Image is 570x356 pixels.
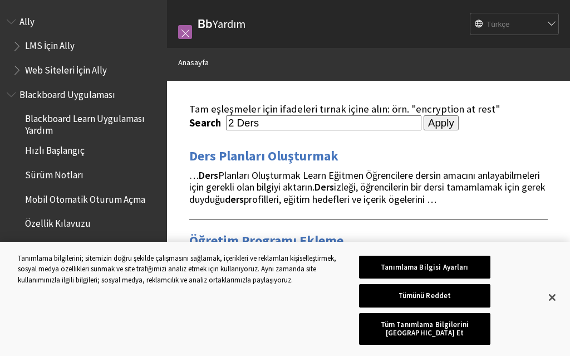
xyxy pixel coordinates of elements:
[18,253,342,286] div: Tanımlama bilgilerini; sitemizin doğru şekilde çalışmasını sağlamak, içerikleri ve reklamları kiş...
[25,190,145,205] span: Mobil Otomatik Oturum Açma
[315,181,334,193] strong: Ders
[540,285,564,310] button: Kapat
[19,85,115,100] span: Blackboard Uygulaması
[189,116,224,129] label: Search
[25,110,159,136] span: Blackboard Learn Uygulaması Yardım
[198,17,245,31] a: BbYardım
[7,12,160,80] nav: Book outline for Anthology Ally Help
[199,169,218,182] strong: Ders
[189,169,546,206] span: … Planları Oluşturmak Learn Eğitmen Öğrencilere dersin amacını anlayabilmeleri için gerekli olan ...
[198,17,213,31] strong: Bb
[25,165,83,181] span: Sürüm Notları
[359,256,490,279] button: Tanımlama Bilgisi Ayarları
[25,142,85,157] span: Hızlı Başlangıç
[178,56,209,70] a: Anasayfa
[424,115,459,131] input: Apply
[470,13,559,36] select: Site Language Selector
[25,61,107,76] span: Web Siteleri İçin Ally
[25,214,91,230] span: Özellik Kılavuzu
[359,313,490,345] button: Tüm Tanımlama Bilgilerini [GEOGRAPHIC_DATA] Et
[19,12,35,27] span: Ally
[25,238,77,253] span: Etkinlik Akışı
[359,284,490,308] button: Tümünü Reddet
[189,147,338,165] a: Ders Planları Oluşturmak
[189,232,343,250] a: Öğretim Programı Ekleme
[225,193,244,206] strong: ders
[189,103,548,115] div: Tam eşleşmeler için ifadeleri tırnak içine alın: örn. "encryption at rest"
[25,37,75,52] span: LMS İçin Ally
